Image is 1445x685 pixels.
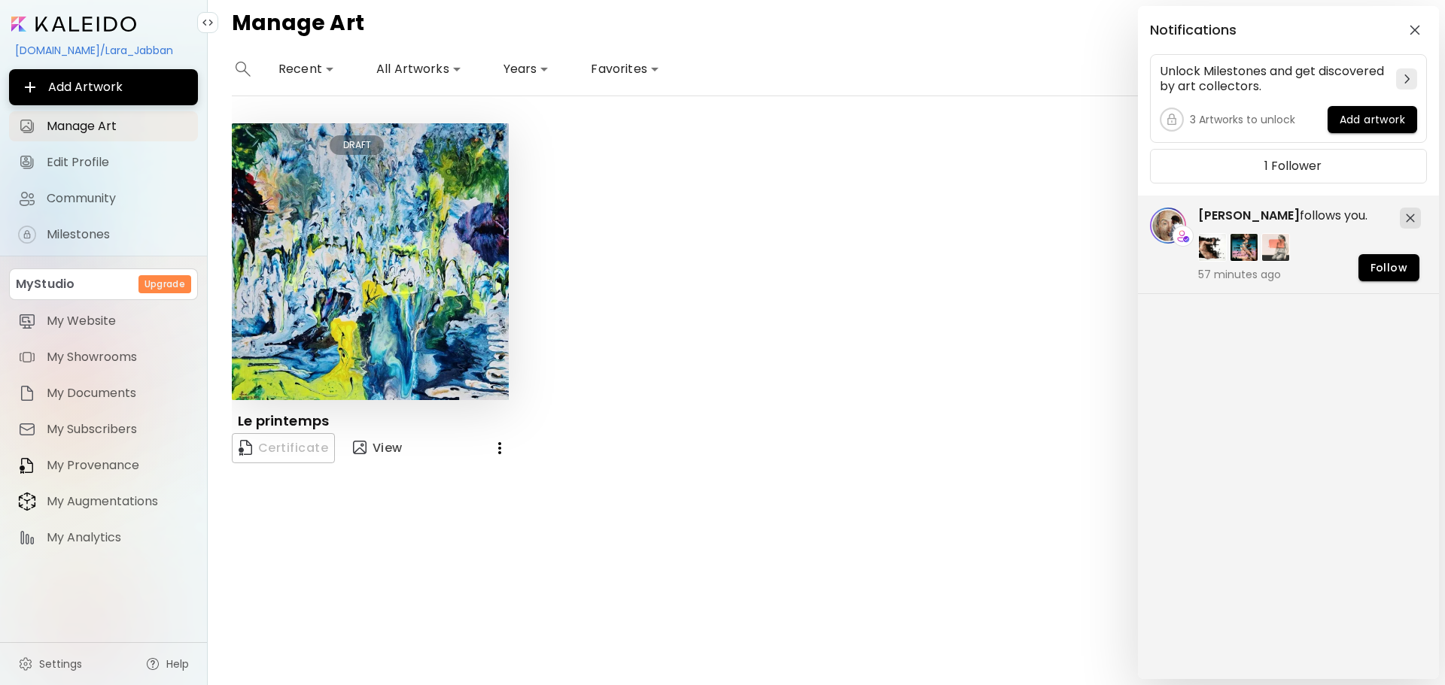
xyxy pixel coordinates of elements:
button: closeButton [1403,18,1427,42]
button: Follow [1358,254,1419,281]
h5: 3 Artworks to unlock [1190,112,1295,127]
h5: follows you. [1198,208,1388,224]
span: Follow [1370,260,1407,276]
span: 57 minutes ago [1198,268,1388,281]
img: closeButton [1410,25,1420,35]
button: Add artwork [1328,106,1417,133]
h5: Notifications [1150,23,1237,38]
span: [PERSON_NAME] [1198,207,1300,224]
img: chevron [1404,74,1410,83]
h5: Unlock Milestones and get discovered by art collectors. [1160,64,1390,94]
h5: 1 Follower [1264,159,1322,174]
span: Add artwork [1340,112,1405,128]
